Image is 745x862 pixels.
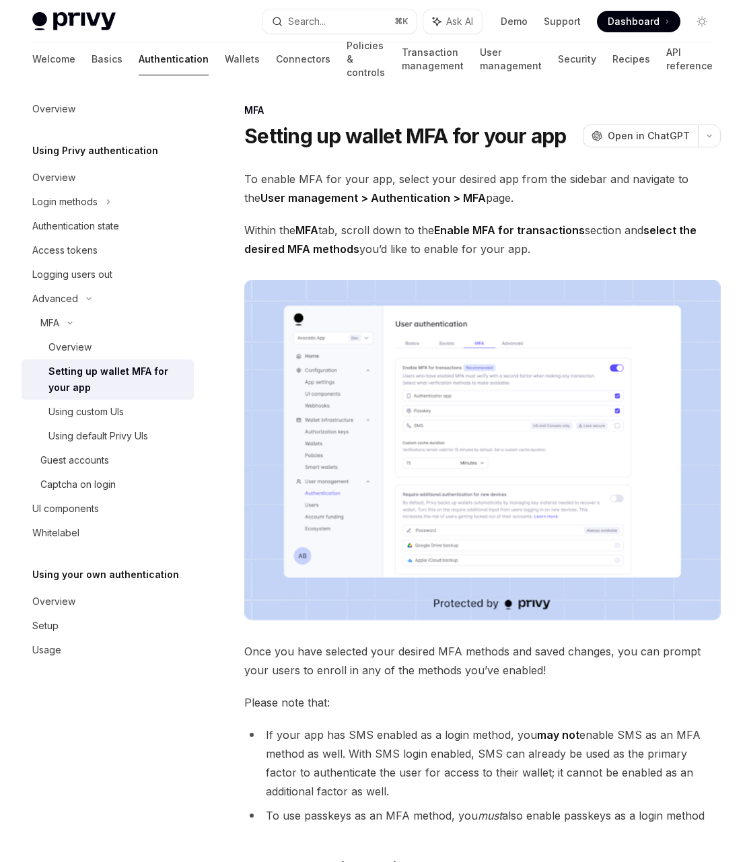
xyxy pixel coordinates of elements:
[22,400,194,424] a: Using custom UIs
[22,448,194,472] a: Guest accounts
[22,214,194,238] a: Authentication state
[32,567,179,583] h5: Using your own authentication
[22,614,194,638] a: Setup
[22,521,194,545] a: Whitelabel
[244,280,721,620] img: images/MFA2.png
[32,170,75,186] div: Overview
[32,143,158,159] h5: Using Privy authentication
[583,124,698,147] button: Open in ChatGPT
[244,104,721,117] div: MFA
[558,43,596,75] a: Security
[501,15,528,28] a: Demo
[244,642,721,680] span: Once you have selected your desired MFA methods and saved changes, you can prompt your users to e...
[32,501,99,517] div: UI components
[32,291,78,307] div: Advanced
[22,589,194,614] a: Overview
[544,15,581,28] a: Support
[244,806,721,825] li: To use passkeys as an MFA method, you also enable passkeys as a login method
[347,43,386,75] a: Policies & controls
[32,101,75,117] div: Overview
[478,809,502,822] em: must
[295,223,318,237] strong: MFA
[434,223,585,237] strong: Enable MFA for transactions
[276,43,330,75] a: Connectors
[260,191,486,205] strong: User management > Authentication > MFA
[48,428,148,444] div: Using default Privy UIs
[244,221,721,258] span: Within the tab, scroll down to the section and you’d like to enable for your app.
[22,638,194,662] a: Usage
[666,43,713,75] a: API reference
[423,9,483,34] button: Ask AI
[92,43,122,75] a: Basics
[48,404,124,420] div: Using custom UIs
[40,315,59,331] div: MFA
[402,43,464,75] a: Transaction management
[597,11,680,32] a: Dashboard
[691,11,713,32] button: Toggle dark mode
[32,12,116,31] img: light logo
[612,43,650,75] a: Recipes
[32,594,75,610] div: Overview
[40,476,116,493] div: Captcha on login
[22,97,194,121] a: Overview
[244,693,721,712] span: Please note that:
[32,43,75,75] a: Welcome
[537,728,579,742] strong: may not
[32,218,119,234] div: Authentication state
[22,166,194,190] a: Overview
[48,363,186,396] div: Setting up wallet MFA for your app
[608,15,660,28] span: Dashboard
[22,238,194,262] a: Access tokens
[608,129,690,143] span: Open in ChatGPT
[244,124,567,148] h1: Setting up wallet MFA for your app
[139,43,209,75] a: Authentication
[262,9,416,34] button: Search...⌘K
[22,472,194,497] a: Captcha on login
[22,335,194,359] a: Overview
[22,262,194,287] a: Logging users out
[288,13,326,30] div: Search...
[225,43,260,75] a: Wallets
[480,43,542,75] a: User management
[32,194,98,210] div: Login methods
[32,266,112,283] div: Logging users out
[394,16,409,27] span: ⌘ K
[40,452,109,468] div: Guest accounts
[32,642,61,658] div: Usage
[22,359,194,400] a: Setting up wallet MFA for your app
[48,339,92,355] div: Overview
[244,170,721,207] span: To enable MFA for your app, select your desired app from the sidebar and navigate to the page.
[32,242,98,258] div: Access tokens
[32,525,79,541] div: Whitelabel
[22,424,194,448] a: Using default Privy UIs
[22,497,194,521] a: UI components
[32,618,59,634] div: Setup
[446,15,473,28] span: Ask AI
[244,725,721,801] li: If your app has SMS enabled as a login method, you enable SMS as an MFA method as well. With SMS ...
